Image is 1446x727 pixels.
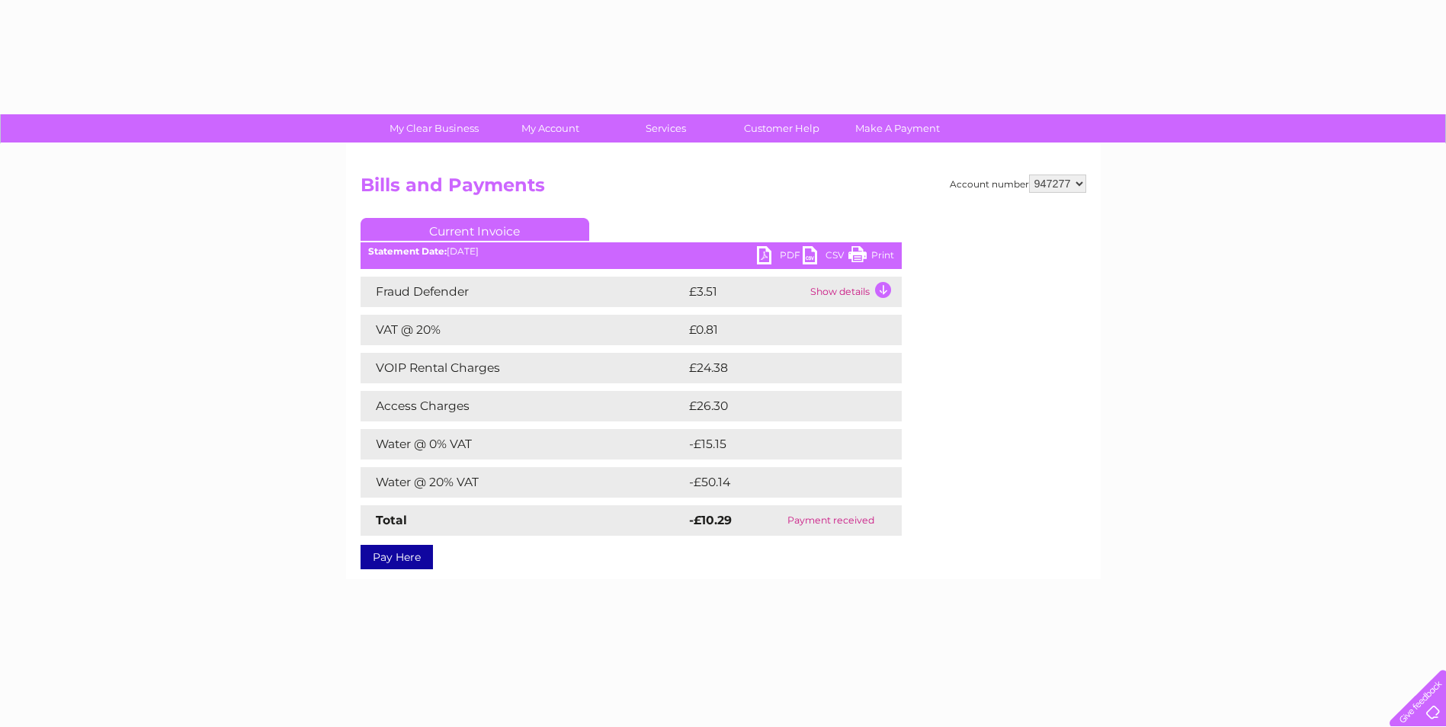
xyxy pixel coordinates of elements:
a: Pay Here [361,545,433,569]
td: Water @ 0% VAT [361,429,685,460]
td: £24.38 [685,353,871,383]
td: £3.51 [685,277,806,307]
td: -£15.15 [685,429,870,460]
a: Services [603,114,729,143]
a: My Account [487,114,613,143]
a: PDF [757,246,803,268]
td: Fraud Defender [361,277,685,307]
a: CSV [803,246,848,268]
a: Customer Help [719,114,845,143]
td: Water @ 20% VAT [361,467,685,498]
td: -£50.14 [685,467,873,498]
a: Print [848,246,894,268]
a: Make A Payment [835,114,960,143]
div: [DATE] [361,246,902,257]
strong: -£10.29 [689,513,732,527]
td: VOIP Rental Charges [361,353,685,383]
div: Account number [950,175,1086,193]
strong: Total [376,513,407,527]
td: Payment received [760,505,901,536]
h2: Bills and Payments [361,175,1086,203]
a: Current Invoice [361,218,589,241]
a: My Clear Business [371,114,497,143]
b: Statement Date: [368,245,447,257]
td: Show details [806,277,902,307]
td: £26.30 [685,391,871,421]
td: Access Charges [361,391,685,421]
td: VAT @ 20% [361,315,685,345]
td: £0.81 [685,315,864,345]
